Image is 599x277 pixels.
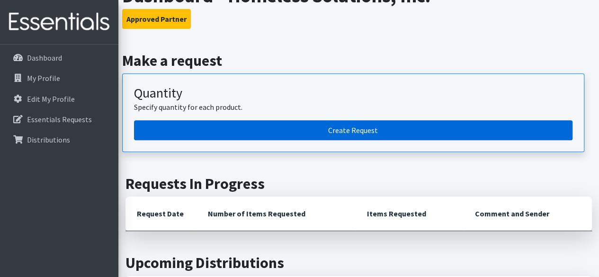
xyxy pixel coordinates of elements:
th: Number of Items Requested [197,197,356,231]
h2: Requests In Progress [125,175,592,193]
th: Request Date [125,197,197,231]
a: Edit My Profile [4,89,115,108]
th: Items Requested [356,197,464,231]
th: Comment and Sender [464,197,592,231]
p: Dashboard [27,53,62,63]
p: Specify quantity for each product. [134,101,572,113]
p: Edit My Profile [27,94,75,104]
h2: Make a request [122,52,596,70]
p: Essentials Requests [27,115,92,124]
p: My Profile [27,73,60,83]
p: Distributions [27,135,70,144]
a: Distributions [4,130,115,149]
a: My Profile [4,69,115,88]
a: Create a request by quantity [134,120,572,140]
h2: Upcoming Distributions [125,254,592,272]
a: Essentials Requests [4,110,115,129]
a: Dashboard [4,48,115,67]
img: HumanEssentials [4,6,115,38]
button: Approved Partner [122,9,191,29]
h3: Quantity [134,85,572,101]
